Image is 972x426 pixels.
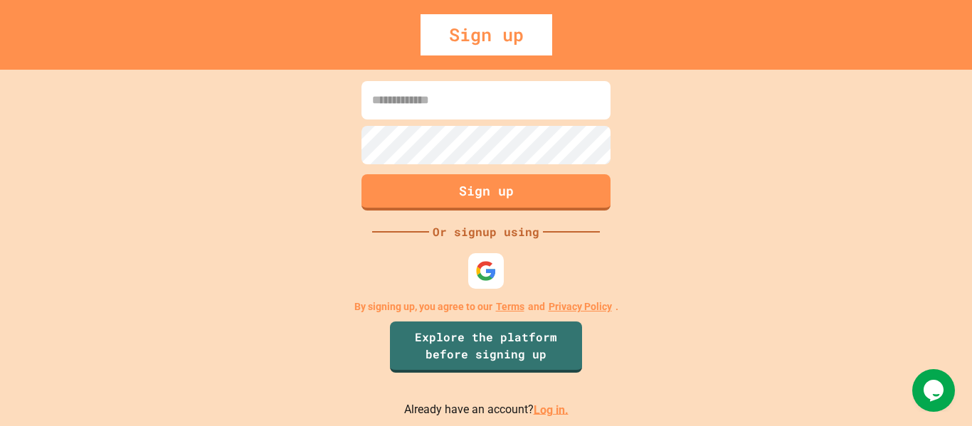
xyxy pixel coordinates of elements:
div: Or signup using [429,223,543,240]
a: Privacy Policy [549,299,612,314]
p: Already have an account? [404,401,569,419]
img: google-icon.svg [475,260,497,282]
p: By signing up, you agree to our and . [354,299,618,314]
button: Sign up [361,174,611,211]
a: Explore the platform before signing up [390,321,582,373]
a: Log in. [534,403,569,416]
iframe: chat widget [912,369,958,412]
div: Sign up [421,14,552,55]
a: Terms [496,299,524,314]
